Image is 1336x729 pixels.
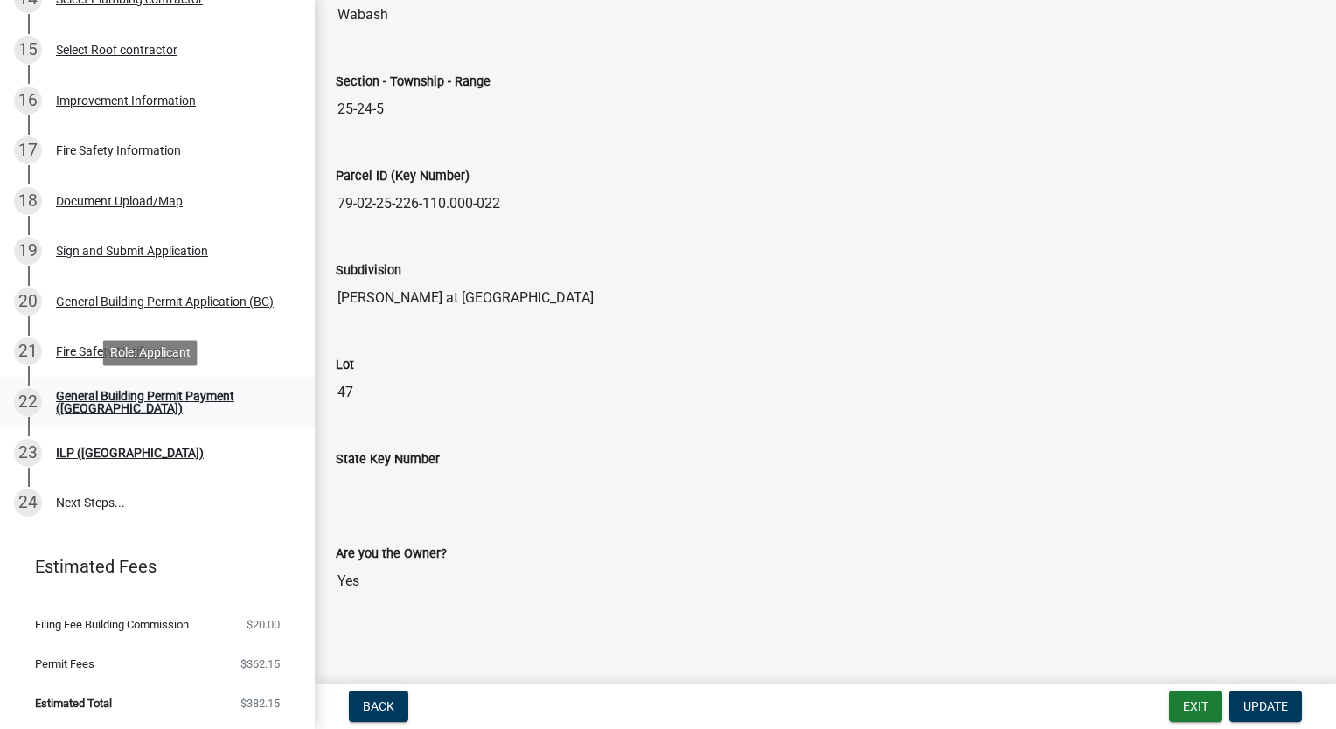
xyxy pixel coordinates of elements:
[336,454,440,466] label: State Key Number
[14,288,42,316] div: 20
[56,447,204,459] div: ILP ([GEOGRAPHIC_DATA])
[349,691,408,722] button: Back
[14,439,42,467] div: 23
[56,295,274,308] div: General Building Permit Application (BC)
[1169,691,1222,722] button: Exit
[336,548,447,560] label: Are you the Owner?
[14,489,42,517] div: 24
[14,187,42,215] div: 18
[14,36,42,64] div: 15
[336,359,354,371] label: Lot
[247,619,280,630] span: $20.00
[336,265,401,277] label: Subdivision
[56,44,177,56] div: Select Roof contractor
[336,170,470,183] label: Parcel ID (Key Number)
[363,699,394,713] span: Back
[240,658,280,670] span: $362.15
[14,136,42,164] div: 17
[56,390,287,414] div: General Building Permit Payment ([GEOGRAPHIC_DATA])
[1243,699,1288,713] span: Update
[103,340,198,365] div: Role: Applicant
[35,658,94,670] span: Permit Fees
[240,698,280,709] span: $382.15
[1229,691,1302,722] button: Update
[14,237,42,265] div: 19
[14,549,287,584] a: Estimated Fees
[56,144,181,156] div: Fire Safety Information
[14,337,42,365] div: 21
[35,619,189,630] span: Filing Fee Building Commission
[56,195,183,207] div: Document Upload/Map
[56,245,208,257] div: Sign and Submit Application
[336,76,491,88] label: Section - Township - Range
[14,87,42,115] div: 16
[56,94,196,107] div: Improvement Information
[56,345,180,358] div: Fire Safety Notification
[35,698,112,709] span: Estimated Total
[14,388,42,416] div: 22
